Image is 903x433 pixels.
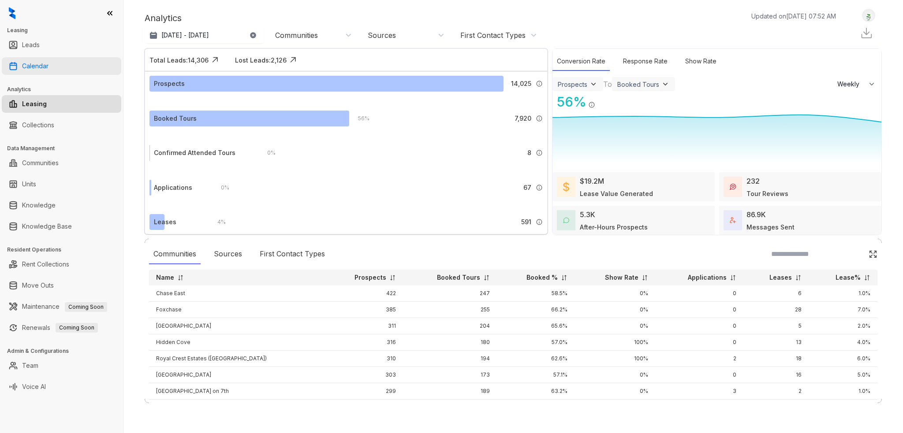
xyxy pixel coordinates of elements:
[2,175,121,193] li: Units
[575,302,655,318] td: 0%
[809,302,877,318] td: 7.0%
[497,285,575,302] td: 58.5%
[22,218,72,235] a: Knowledge Base
[558,81,587,88] div: Prospects
[325,383,403,400] td: 299
[437,273,480,282] p: Booked Tours
[22,319,98,337] a: RenewalsComing Soon
[325,367,403,383] td: 303
[688,273,727,282] p: Applications
[563,217,569,224] img: AfterHoursConversations
[655,367,743,383] td: 0
[575,367,655,383] td: 0%
[809,400,877,416] td: 5.0%
[2,378,121,396] li: Voice AI
[864,274,870,281] img: sorting
[497,351,575,367] td: 62.6%
[655,383,743,400] td: 3
[2,298,121,315] li: Maintenance
[730,217,736,223] img: TotalFum
[7,85,123,93] h3: Analytics
[746,176,760,186] div: 232
[2,218,121,235] li: Knowledge Base
[403,383,497,400] td: 189
[22,36,40,54] a: Leads
[2,116,121,134] li: Collections
[154,79,185,89] div: Prospects
[575,285,655,302] td: 0%
[22,57,49,75] a: Calendar
[156,273,174,282] p: Name
[2,319,121,337] li: Renewals
[403,334,497,351] td: 180
[2,95,121,113] li: Leasing
[730,184,736,190] img: TourReviews
[746,209,766,220] div: 86.9K
[655,302,743,318] td: 0
[235,56,287,65] div: Lost Leads: 2,126
[526,273,558,282] p: Booked %
[521,217,531,227] span: 591
[149,56,209,65] div: Total Leads: 14,306
[287,53,300,67] img: Click Icon
[563,181,569,192] img: LeaseValue
[2,196,121,214] li: Knowledge
[403,318,497,334] td: 204
[2,277,121,294] li: Move Outs
[837,80,864,89] span: Weekly
[580,189,653,198] div: Lease Value Generated
[511,79,531,89] span: 14,025
[7,26,123,34] h3: Leasing
[2,357,121,374] li: Team
[368,30,396,40] div: Sources
[588,101,595,108] img: Info
[497,367,575,383] td: 57.1%
[743,302,809,318] td: 28
[832,76,881,92] button: Weekly
[655,351,743,367] td: 2
[145,11,182,25] p: Analytics
[56,323,98,333] span: Coming Soon
[149,334,325,351] td: Hidden Cove
[2,255,121,273] li: Rent Collections
[209,217,226,227] div: 4 %
[65,302,107,312] span: Coming Soon
[595,93,608,107] img: Click Icon
[325,351,403,367] td: 310
[655,400,743,416] td: 1
[580,222,648,232] div: After-Hours Prospects
[212,183,229,192] div: 0 %
[575,400,655,416] td: 0%
[483,274,490,281] img: sorting
[460,30,526,40] div: First Contact Types
[22,255,69,273] a: Rent Collections
[769,273,792,282] p: Leases
[836,273,861,282] p: Lease%
[325,302,403,318] td: 385
[497,383,575,400] td: 63.2%
[22,357,38,374] a: Team
[795,274,802,281] img: sorting
[862,11,875,20] img: UserAvatar
[154,148,235,158] div: Confirmed Attended Tours
[7,347,123,355] h3: Admin & Configurations
[536,115,543,122] img: Info
[325,400,403,416] td: 296
[869,250,877,259] img: Click Icon
[177,274,184,281] img: sorting
[681,52,721,71] div: Show Rate
[809,351,877,367] td: 6.0%
[617,81,659,88] div: Booked Tours
[575,318,655,334] td: 0%
[209,244,246,264] div: Sources
[149,302,325,318] td: Foxchase
[655,334,743,351] td: 0
[149,351,325,367] td: Royal Crest Estates ([GEOGRAPHIC_DATA])
[580,209,595,220] div: 5.3K
[22,196,56,214] a: Knowledge
[154,183,192,192] div: Applications
[809,334,877,351] td: 4.0%
[730,274,736,281] img: sorting
[161,31,209,40] p: [DATE] - [DATE]
[403,302,497,318] td: 255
